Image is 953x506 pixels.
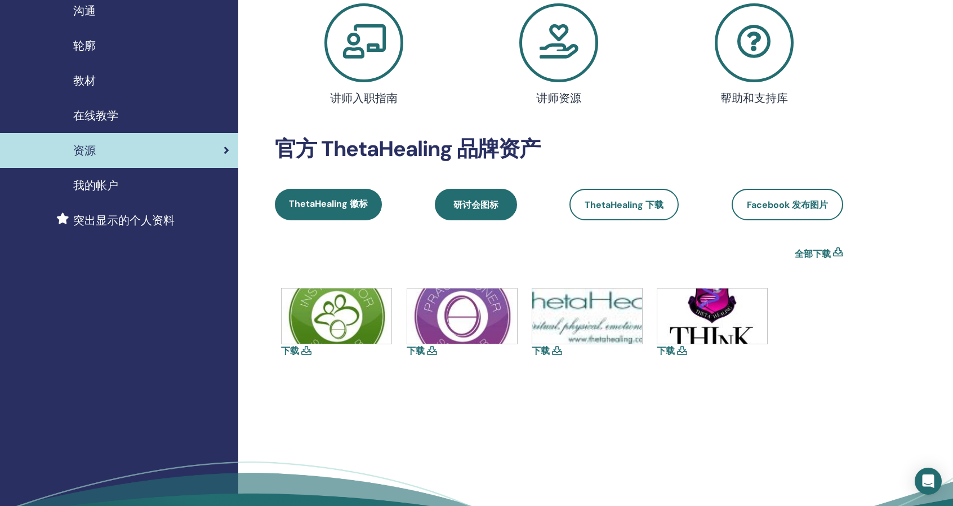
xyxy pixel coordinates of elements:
img: thetahealing-logo-a-copy.jpg [532,288,642,344]
span: 突出显示的个人资料 [73,212,175,229]
a: 研讨会图标 [435,189,517,220]
img: think-shield.jpg [657,288,767,344]
h2: 官方 ThetaHealing 品牌资产 [275,136,843,162]
img: icons-practitioner.jpg [407,288,517,344]
img: icons-instructor.jpg [282,288,391,344]
span: 研讨会图标 [453,199,498,211]
a: 全部下载 [795,247,831,261]
a: 下载 [657,345,675,357]
a: 下载 [407,345,425,357]
span: 轮廓 [73,37,96,54]
span: ThetaHealing 徽标 [289,198,368,210]
h4: 讲师资源 [496,91,623,105]
a: Facebook 发布图片 [732,189,843,220]
span: 我的帐户 [73,177,118,194]
h4: 帮助和支持库 [691,91,818,105]
a: 下载 [281,345,299,357]
span: Facebook 发布图片 [747,199,828,211]
span: 在线教学 [73,107,118,124]
h4: 讲师入职指南 [300,91,427,105]
a: ThetaHealing 徽标 [275,189,382,220]
span: 沟通 [73,2,96,19]
span: ThetaHealing 下载 [585,199,663,211]
a: ThetaHealing 下载 [569,189,679,220]
div: Open Intercom Messenger [915,468,942,495]
span: 资源 [73,142,96,159]
a: 讲师资源 [468,3,649,109]
span: 教材 [73,72,96,89]
a: 下载 [532,345,550,357]
a: 讲师入职指南 [273,3,455,109]
a: 帮助和支持库 [663,3,845,109]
